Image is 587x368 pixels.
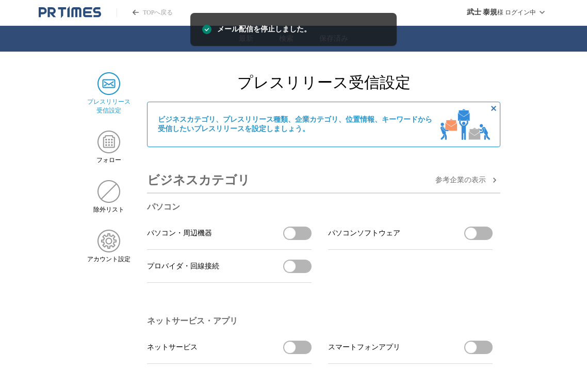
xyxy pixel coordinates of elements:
span: ネットサービス [147,343,198,352]
span: 除外リスト [93,205,124,214]
h2: プレスリリース受信設定 [147,72,500,93]
span: フォロー [96,156,121,165]
span: アカウント設定 [87,255,131,264]
h3: ネットサービス・アプリ [147,316,493,327]
a: PR TIMESのトップページはこちら [39,6,101,19]
a: プレスリリース 受信設定プレスリリース 受信設定 [87,72,131,115]
a: フォローフォロー [87,131,131,165]
button: 参考企業の表示 [435,174,500,186]
span: パソコン・周辺機器 [147,229,212,238]
img: プレスリリース 受信設定 [97,72,120,95]
a: 除外リスト除外リスト [87,180,131,214]
h3: パソコン [147,202,493,213]
img: 除外リスト [97,180,120,203]
h3: ビジネスカテゴリ [147,168,250,193]
a: アカウント設定アカウント設定 [87,230,131,264]
span: 武士 泰規 [467,8,498,17]
span: パソコンソフトウェア [328,229,400,238]
img: フォロー [97,131,120,153]
span: スマートフォンアプリ [328,343,400,352]
span: プロバイダ・回線接続 [147,262,219,271]
span: 参考企業の 表示 [435,175,486,185]
span: メール配信を停止しました。 [217,24,311,35]
span: プレスリリース 受信設定 [87,98,131,115]
button: 非表示にする [487,102,500,115]
img: アカウント設定 [97,230,120,252]
a: PR TIMESのトップページはこちら [117,8,173,17]
span: ビジネスカテゴリ、プレスリリース種類、企業カテゴリ、位置情報、キーワードから 受信したいプレスリリースを設定しましょう。 [158,115,432,134]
